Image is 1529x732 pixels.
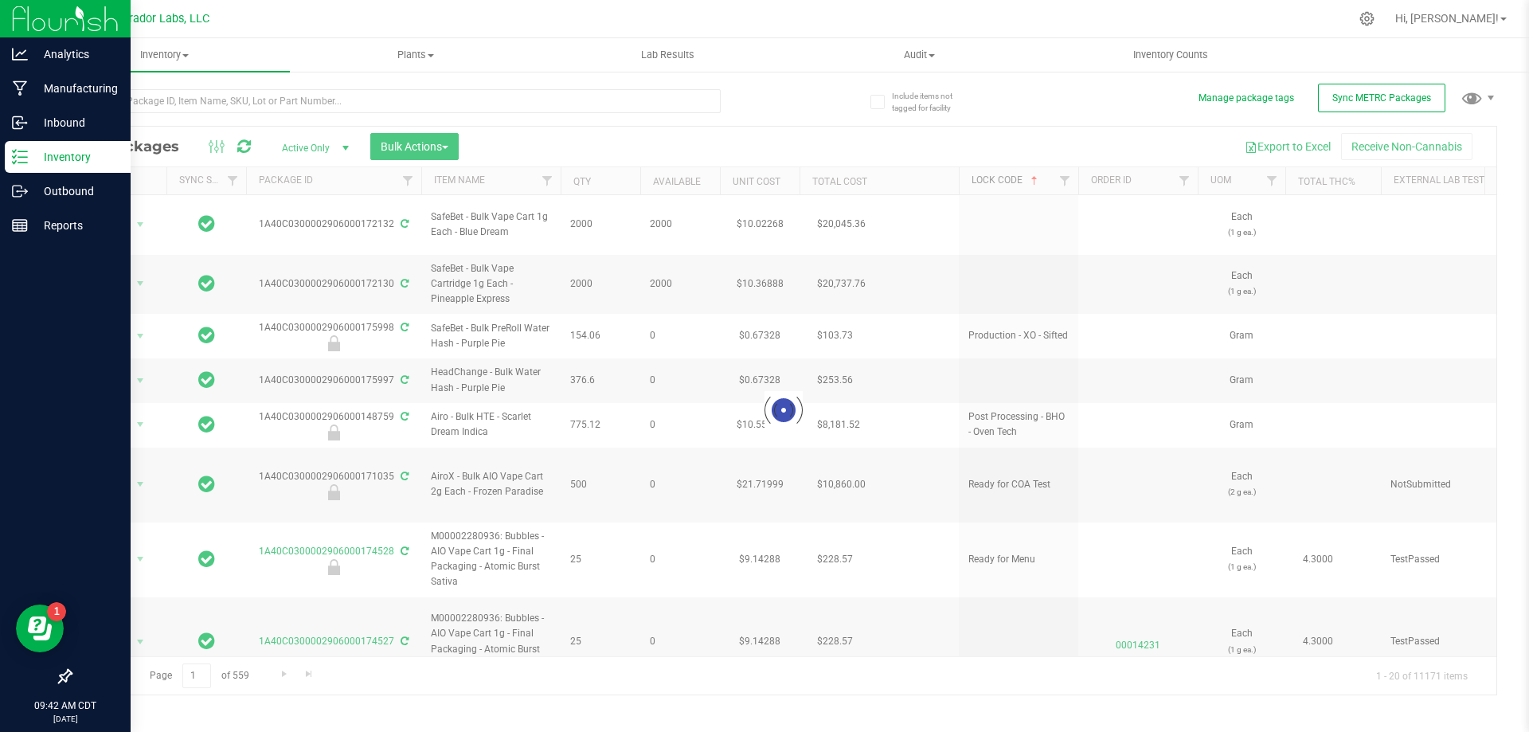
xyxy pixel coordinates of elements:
inline-svg: Analytics [12,46,28,62]
inline-svg: Reports [12,217,28,233]
a: Inventory Counts [1045,38,1296,72]
p: 09:42 AM CDT [7,699,123,713]
span: Plants [291,48,541,62]
a: Plants [290,38,542,72]
iframe: Resource center [16,605,64,652]
p: Inbound [28,113,123,132]
span: Audit [794,48,1044,62]
input: Search Package ID, Item Name, SKU, Lot or Part Number... [70,89,721,113]
inline-svg: Outbound [12,183,28,199]
span: Curador Labs, LLC [115,12,209,25]
span: Hi, [PERSON_NAME]! [1395,12,1499,25]
span: Include items not tagged for facility [892,90,972,114]
a: Audit [793,38,1045,72]
p: [DATE] [7,713,123,725]
p: Analytics [28,45,123,64]
span: Sync METRC Packages [1332,92,1431,104]
p: Outbound [28,182,123,201]
span: Lab Results [620,48,716,62]
span: Inventory Counts [1112,48,1230,62]
inline-svg: Inbound [12,115,28,131]
inline-svg: Inventory [12,149,28,165]
iframe: Resource center unread badge [47,602,66,621]
p: Manufacturing [28,79,123,98]
div: Manage settings [1357,11,1377,26]
p: Inventory [28,147,123,166]
span: Inventory [38,48,290,62]
a: Lab Results [542,38,793,72]
button: Sync METRC Packages [1318,84,1445,112]
p: Reports [28,216,123,235]
button: Manage package tags [1199,92,1294,105]
a: Inventory [38,38,290,72]
inline-svg: Manufacturing [12,80,28,96]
